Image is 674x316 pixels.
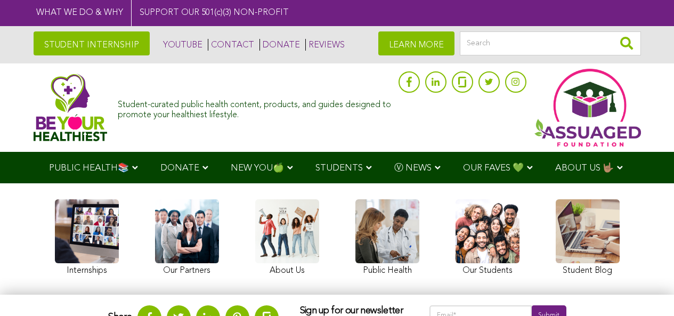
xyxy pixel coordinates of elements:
a: YOUTUBE [160,39,202,51]
span: DONATE [160,164,199,173]
div: Navigation Menu [34,152,641,183]
a: REVIEWS [305,39,345,51]
a: STUDENT INTERNSHIP [34,31,150,55]
iframe: Chat Widget [621,265,674,316]
span: OUR FAVES 💚 [463,164,524,173]
input: Search [460,31,641,55]
span: STUDENTS [315,164,363,173]
a: CONTACT [208,39,254,51]
span: Ⓥ NEWS [394,164,432,173]
img: Assuaged App [534,69,641,147]
a: DONATE [259,39,300,51]
span: ABOUT US 🤟🏽 [555,164,614,173]
span: PUBLIC HEALTH📚 [49,164,129,173]
span: NEW YOU🍏 [231,164,284,173]
img: glassdoor [458,77,466,87]
a: LEARN MORE [378,31,454,55]
img: Assuaged [34,74,108,141]
div: Student-curated public health content, products, and guides designed to promote your healthiest l... [118,95,393,120]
